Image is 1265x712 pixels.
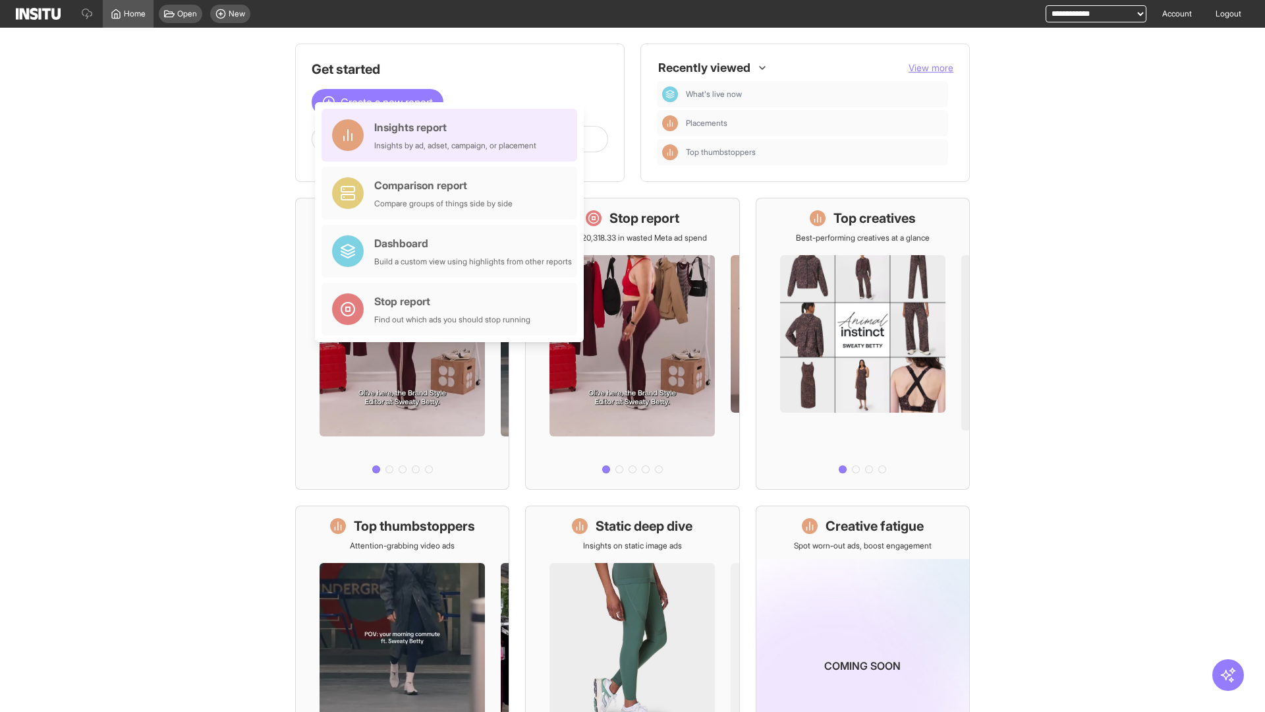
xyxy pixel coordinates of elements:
h1: Top thumbstoppers [354,517,475,535]
div: Comparison report [374,177,513,193]
a: What's live nowSee all active ads instantly [295,198,509,490]
div: Find out which ads you should stop running [374,314,530,325]
a: Top creativesBest-performing creatives at a glance [756,198,970,490]
div: Insights report [374,119,536,135]
div: Insights by ad, adset, campaign, or placement [374,140,536,151]
span: Placements [686,118,727,129]
h1: Top creatives [833,209,916,227]
div: Build a custom view using highlights from other reports [374,256,572,267]
p: Save £20,318.33 in wasted Meta ad spend [558,233,707,243]
h1: Stop report [609,209,679,227]
button: View more [909,61,953,74]
div: Dashboard [374,235,572,251]
h1: Get started [312,60,608,78]
div: Compare groups of things side by side [374,198,513,209]
span: Placements [686,118,943,129]
div: Insights [662,115,678,131]
span: Create a new report [341,94,433,110]
span: Home [124,9,146,19]
p: Attention-grabbing video ads [350,541,455,551]
span: View more [909,62,953,73]
div: Dashboard [662,86,678,102]
a: Stop reportSave £20,318.33 in wasted Meta ad spend [525,198,739,490]
h1: Static deep dive [596,517,692,535]
div: Insights [662,144,678,160]
button: Create a new report [312,89,443,115]
span: What's live now [686,89,742,100]
span: Open [177,9,197,19]
span: New [229,9,245,19]
span: Top thumbstoppers [686,147,756,158]
span: Top thumbstoppers [686,147,943,158]
img: Logo [16,8,61,20]
p: Insights on static image ads [583,541,682,551]
div: Stop report [374,293,530,309]
p: Best-performing creatives at a glance [796,233,930,243]
span: What's live now [686,89,943,100]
